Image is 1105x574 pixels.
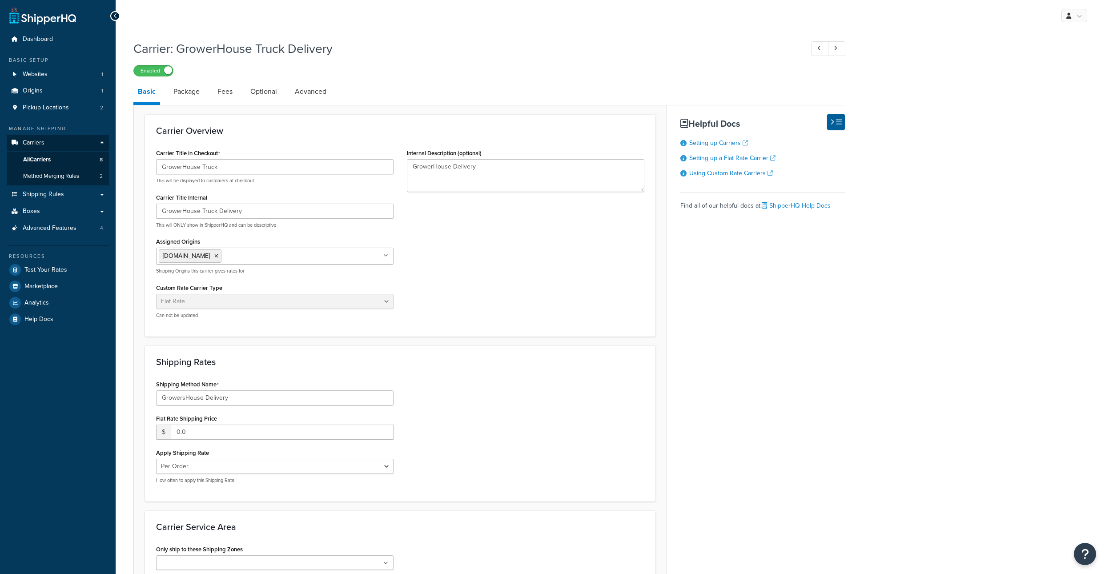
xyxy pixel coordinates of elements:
[23,71,48,78] span: Websites
[7,100,109,116] li: Pickup Locations
[812,41,829,56] a: Previous Record
[156,238,200,245] label: Assigned Origins
[7,135,109,185] li: Carriers
[7,83,109,99] li: Origins
[689,138,748,148] a: Setting up Carriers
[762,201,831,210] a: ShipperHQ Help Docs
[213,81,237,102] a: Fees
[7,100,109,116] a: Pickup Locations2
[133,40,795,57] h1: Carrier: GrowerHouse Truck Delivery
[7,186,109,203] a: Shipping Rules
[101,87,103,95] span: 1
[134,65,173,76] label: Enabled
[7,262,109,278] a: Test Your Rates
[7,168,109,185] a: Method Merging Rules2
[23,87,43,95] span: Origins
[100,225,103,232] span: 4
[23,191,64,198] span: Shipping Rules
[156,268,394,274] p: Shipping Origins this carrier gives rates for
[101,71,103,78] span: 1
[689,169,773,178] a: Using Custom Rate Carriers
[7,220,109,237] li: Advanced Features
[7,152,109,168] a: AllCarriers8
[156,150,220,157] label: Carrier Title in Checkout
[7,278,109,294] a: Marketplace
[24,316,53,323] span: Help Docs
[156,450,209,456] label: Apply Shipping Rate
[23,173,79,180] span: Method Merging Rules
[407,159,644,192] textarea: GrowerHouse Delivery
[100,104,103,112] span: 2
[23,139,44,147] span: Carriers
[156,222,394,229] p: This will ONLY show in ShipperHQ and can be descriptive
[680,193,845,212] div: Find all of our helpful docs at:
[24,283,58,290] span: Marketplace
[7,125,109,132] div: Manage Shipping
[100,156,103,164] span: 8
[156,522,644,532] h3: Carrier Service Area
[680,119,845,128] h3: Helpful Docs
[24,266,67,274] span: Test Your Rates
[7,295,109,311] a: Analytics
[156,415,217,422] label: Flat Rate Shipping Price
[1074,543,1096,565] button: Open Resource Center
[7,168,109,185] li: Method Merging Rules
[133,81,160,105] a: Basic
[156,477,394,484] p: How often to apply this Shipping Rate
[156,126,644,136] h3: Carrier Overview
[689,153,776,163] a: Setting up a Flat Rate Carrier
[156,194,207,201] label: Carrier Title Internal
[7,83,109,99] a: Origins1
[156,357,644,367] h3: Shipping Rates
[23,104,69,112] span: Pickup Locations
[7,56,109,64] div: Basic Setup
[7,203,109,220] a: Boxes
[7,66,109,83] a: Websites1
[156,546,243,553] label: Only ship to these Shipping Zones
[24,299,49,307] span: Analytics
[100,173,103,180] span: 2
[163,251,210,261] span: [DOMAIN_NAME]
[828,41,845,56] a: Next Record
[23,36,53,43] span: Dashboard
[169,81,204,102] a: Package
[407,150,482,157] label: Internal Description (optional)
[827,114,845,130] button: Hide Help Docs
[7,253,109,260] div: Resources
[7,31,109,48] a: Dashboard
[156,381,219,388] label: Shipping Method Name
[246,81,281,102] a: Optional
[290,81,331,102] a: Advanced
[7,135,109,151] a: Carriers
[7,66,109,83] li: Websites
[156,285,222,291] label: Custom Rate Carrier Type
[7,220,109,237] a: Advanced Features4
[156,177,394,184] p: This will be displayed to customers at checkout
[7,311,109,327] a: Help Docs
[23,156,51,164] span: All Carriers
[23,208,40,215] span: Boxes
[156,312,394,319] p: Can not be updated
[23,225,76,232] span: Advanced Features
[156,425,171,440] span: $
